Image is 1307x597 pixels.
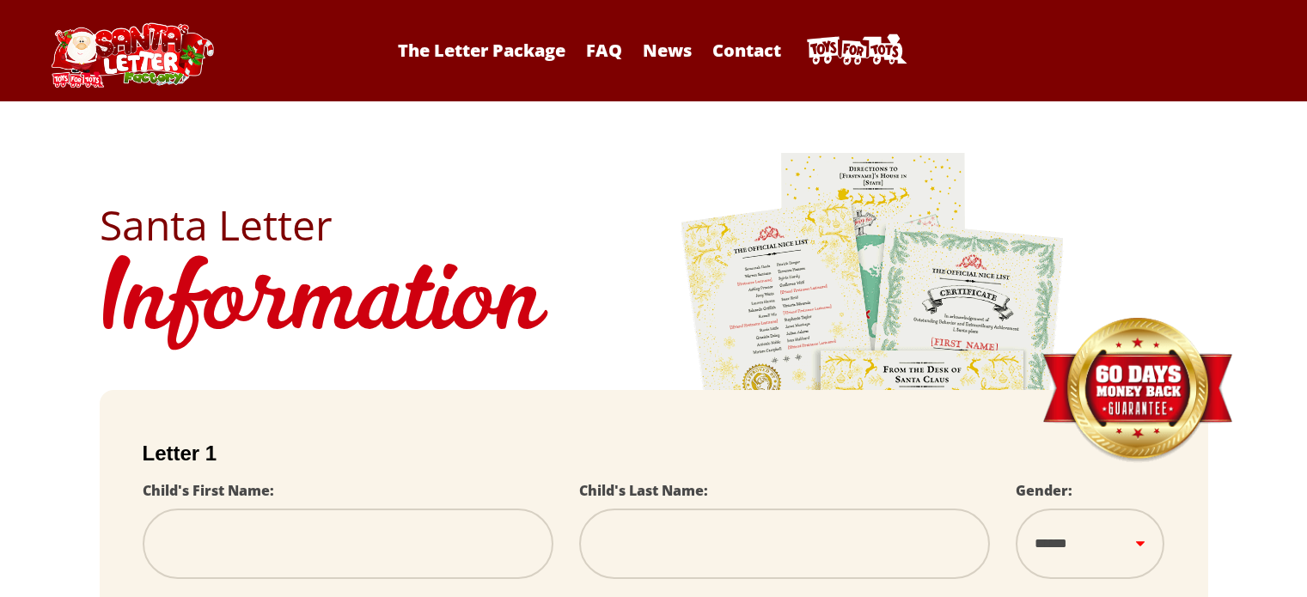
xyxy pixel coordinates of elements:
[1041,317,1234,464] img: Money Back Guarantee
[143,481,274,500] label: Child's First Name:
[579,481,708,500] label: Child's Last Name:
[1016,481,1072,500] label: Gender:
[389,39,574,62] a: The Letter Package
[704,39,790,62] a: Contact
[100,246,1208,364] h1: Information
[100,204,1208,246] h2: Santa Letter
[143,442,1165,466] h2: Letter 1
[46,22,217,88] img: Santa Letter Logo
[577,39,631,62] a: FAQ
[634,39,700,62] a: News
